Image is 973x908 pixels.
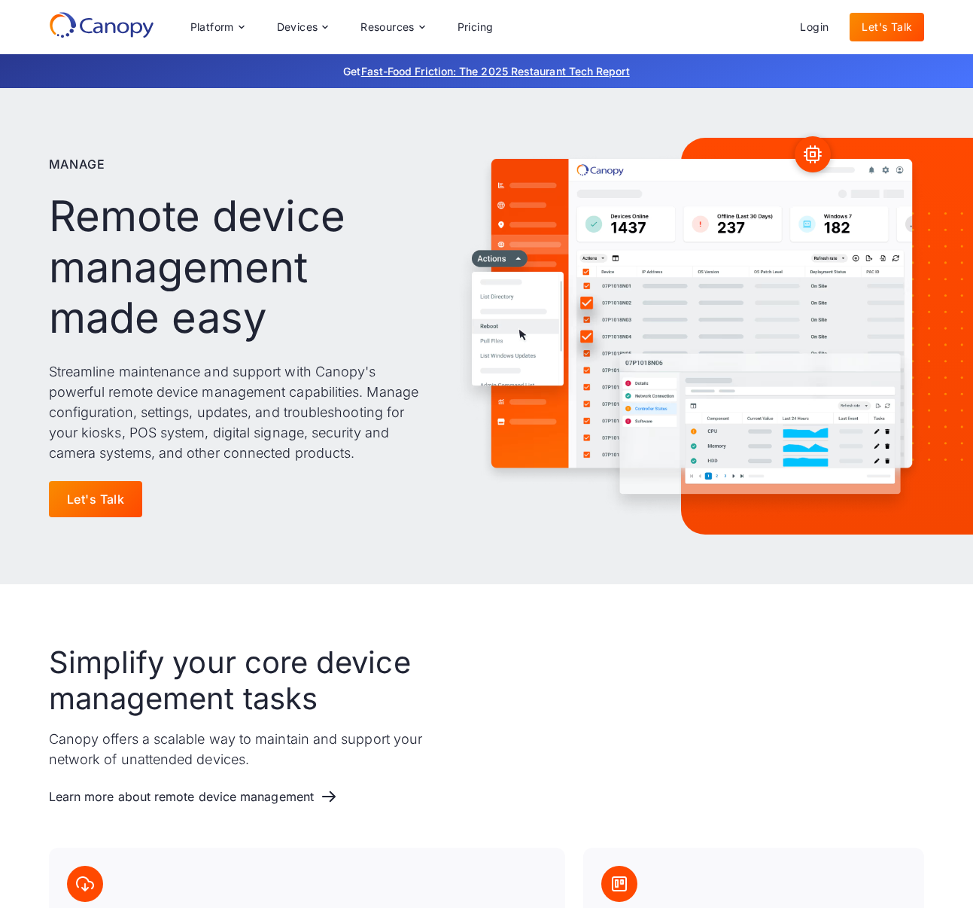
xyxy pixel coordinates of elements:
[178,12,256,42] div: Platform
[265,12,340,42] div: Devices
[49,481,143,517] a: Let's Talk
[788,13,841,41] a: Login
[49,155,105,173] p: Manage
[850,13,924,41] a: Let's Talk
[361,65,630,78] a: Fast-Food Friction: The 2025 Restaurant Tech Report
[49,191,424,343] h1: Remote device management made easy
[49,782,338,812] a: Learn more about remote device management
[49,790,314,804] div: Learn more about remote device management
[445,13,506,41] a: Pricing
[49,644,458,717] h2: Simplify your core device management tasks
[190,22,234,32] div: Platform
[277,22,318,32] div: Devices
[348,12,436,42] div: Resources
[49,729,458,769] p: Canopy offers a scalable way to maintain and support your network of unattended devices.
[360,22,415,32] div: Resources
[118,63,856,79] p: Get
[49,361,424,463] p: Streamline maintenance and support with Canopy's powerful remote device management capabilities. ...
